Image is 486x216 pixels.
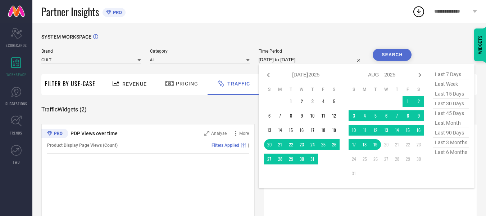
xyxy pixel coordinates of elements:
td: Tue Jul 22 2025 [286,139,296,150]
td: Fri Aug 01 2025 [403,96,413,107]
input: Select time period [259,56,364,64]
th: Thursday [392,87,403,92]
span: last 3 months [433,138,469,147]
span: TRENDS [10,130,22,136]
td: Wed Aug 06 2025 [381,110,392,121]
td: Sat Jul 12 2025 [329,110,340,121]
td: Tue Jul 29 2025 [286,154,296,164]
td: Thu Aug 14 2025 [392,125,403,136]
span: More [239,131,249,136]
th: Sunday [264,87,275,92]
th: Sunday [349,87,359,92]
td: Tue Jul 15 2025 [286,125,296,136]
td: Fri Aug 15 2025 [403,125,413,136]
span: last month [433,118,469,128]
td: Wed Jul 16 2025 [296,125,307,136]
span: Product Display Page Views (Count) [47,143,118,148]
span: SCORECARDS [6,43,27,48]
td: Sat Jul 26 2025 [329,139,340,150]
td: Fri Jul 04 2025 [318,96,329,107]
td: Wed Aug 20 2025 [381,139,392,150]
td: Tue Aug 26 2025 [370,154,381,164]
span: FWD [13,159,20,165]
td: Mon Jul 07 2025 [275,110,286,121]
span: last 90 days [433,128,469,138]
td: Thu Jul 17 2025 [307,125,318,136]
td: Mon Jul 28 2025 [275,154,286,164]
td: Wed Jul 30 2025 [296,154,307,164]
td: Sun Aug 31 2025 [349,168,359,179]
button: Search [373,49,412,61]
td: Mon Aug 18 2025 [359,139,370,150]
span: Time Period [259,49,364,54]
span: Brand [41,49,141,54]
svg: Zoom [204,131,209,136]
td: Wed Jul 23 2025 [296,139,307,150]
td: Fri Aug 08 2025 [403,110,413,121]
span: SYSTEM WORKSPACE [41,34,91,40]
td: Thu Jul 31 2025 [307,154,318,164]
div: Open download list [412,5,425,18]
td: Mon Aug 25 2025 [359,154,370,164]
span: Traffic [227,81,250,87]
td: Fri Jul 18 2025 [318,125,329,136]
td: Fri Jul 25 2025 [318,139,329,150]
td: Wed Jul 02 2025 [296,96,307,107]
span: Revenue [122,81,147,87]
th: Thursday [307,87,318,92]
td: Wed Aug 13 2025 [381,125,392,136]
span: WORKSPACE [6,72,26,77]
span: Filters Applied [212,143,239,148]
td: Sun Aug 24 2025 [349,154,359,164]
td: Sun Jul 06 2025 [264,110,275,121]
td: Sun Aug 03 2025 [349,110,359,121]
span: Partner Insights [41,4,99,19]
th: Wednesday [296,87,307,92]
span: | [248,143,249,148]
td: Mon Aug 04 2025 [359,110,370,121]
td: Mon Jul 14 2025 [275,125,286,136]
td: Thu Jul 03 2025 [307,96,318,107]
span: Category [150,49,250,54]
span: last 30 days [433,99,469,109]
div: Previous month [264,71,273,79]
th: Saturday [413,87,424,92]
th: Monday [359,87,370,92]
th: Tuesday [370,87,381,92]
td: Mon Jul 21 2025 [275,139,286,150]
td: Wed Jul 09 2025 [296,110,307,121]
span: Analyse [211,131,227,136]
td: Thu Aug 28 2025 [392,154,403,164]
span: last 6 months [433,147,469,157]
span: Filter By Use-Case [45,79,95,88]
th: Saturday [329,87,340,92]
td: Thu Aug 07 2025 [392,110,403,121]
span: Pricing [176,81,198,87]
td: Sun Aug 17 2025 [349,139,359,150]
td: Mon Aug 11 2025 [359,125,370,136]
span: Traffic Widgets ( 2 ) [41,106,87,113]
div: Premium [41,129,68,140]
td: Fri Aug 22 2025 [403,139,413,150]
span: SUGGESTIONS [5,101,27,106]
td: Sat Aug 30 2025 [413,154,424,164]
td: Sat Aug 23 2025 [413,139,424,150]
td: Thu Jul 10 2025 [307,110,318,121]
td: Sat Jul 19 2025 [329,125,340,136]
td: Tue Aug 12 2025 [370,125,381,136]
span: last 7 days [433,70,469,79]
td: Thu Aug 21 2025 [392,139,403,150]
th: Friday [318,87,329,92]
th: Friday [403,87,413,92]
span: last 15 days [433,89,469,99]
td: Sun Jul 13 2025 [264,125,275,136]
td: Sat Aug 09 2025 [413,110,424,121]
span: last 45 days [433,109,469,118]
td: Tue Aug 19 2025 [370,139,381,150]
th: Tuesday [286,87,296,92]
td: Sun Jul 20 2025 [264,139,275,150]
span: PDP Views over time [71,131,118,136]
td: Tue Jul 08 2025 [286,110,296,121]
td: Sun Aug 10 2025 [349,125,359,136]
td: Sat Jul 05 2025 [329,96,340,107]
